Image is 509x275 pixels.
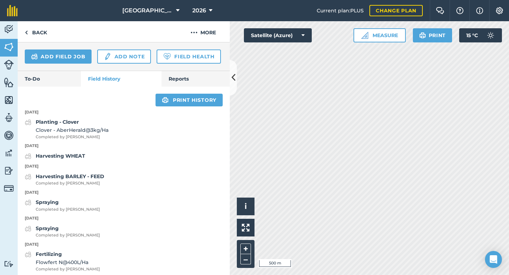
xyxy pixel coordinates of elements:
img: svg+xml;base64,PHN2ZyB4bWxucz0iaHR0cDovL3d3dy53My5vcmcvMjAwMC9zdmciIHdpZHRoPSIxOSIgaGVpZ2h0PSIyNC... [419,31,426,40]
img: fieldmargin Logo [7,5,18,16]
p: [DATE] [18,163,230,170]
p: [DATE] [18,215,230,222]
span: Completed by [PERSON_NAME] [36,232,100,239]
a: Field History [81,71,161,87]
span: Current plan : PLUS [317,7,364,14]
a: FertilizingFlowfert N@400L/HaCompleted by [PERSON_NAME] [25,250,100,272]
img: svg+xml;base64,PD94bWwgdmVyc2lvbj0iMS4wIiBlbmNvZGluZz0idXRmLTgiPz4KPCEtLSBHZW5lcmF0b3I6IEFkb2JlIE... [4,165,14,176]
img: svg+xml;base64,PD94bWwgdmVyc2lvbj0iMS4wIiBlbmNvZGluZz0idXRmLTgiPz4KPCEtLSBHZW5lcmF0b3I6IEFkb2JlIE... [31,52,38,61]
img: svg+xml;base64,PHN2ZyB4bWxucz0iaHR0cDovL3d3dy53My5vcmcvMjAwMC9zdmciIHdpZHRoPSI5IiBoZWlnaHQ9IjI0Ii... [25,28,28,37]
button: Satellite (Azure) [244,28,312,42]
img: svg+xml;base64,PD94bWwgdmVyc2lvbj0iMS4wIiBlbmNvZGluZz0idXRmLTgiPz4KPCEtLSBHZW5lcmF0b3I6IEFkb2JlIE... [4,261,14,267]
a: Add note [97,49,151,64]
a: Print history [156,94,223,106]
a: Harvesting WHEAT [25,152,85,160]
img: Four arrows, one pointing top left, one top right, one bottom right and the last bottom left [242,224,250,232]
p: [DATE] [18,241,230,248]
a: To-Do [18,71,81,87]
button: Print [413,28,452,42]
img: svg+xml;base64,PD94bWwgdmVyc2lvbj0iMS4wIiBlbmNvZGluZz0idXRmLTgiPz4KPCEtLSBHZW5lcmF0b3I6IEFkb2JlIE... [4,112,14,123]
img: svg+xml;base64,PD94bWwgdmVyc2lvbj0iMS4wIiBlbmNvZGluZz0idXRmLTgiPz4KPCEtLSBHZW5lcmF0b3I6IEFkb2JlIE... [4,183,14,193]
span: 2026 [192,6,206,15]
button: Measure [353,28,406,42]
button: More [177,21,230,42]
img: svg+xml;base64,PD94bWwgdmVyc2lvbj0iMS4wIiBlbmNvZGluZz0idXRmLTgiPz4KPCEtLSBHZW5lcmF0b3I6IEFkb2JlIE... [25,118,31,127]
span: Flowfert N @ 400 L / Ha [36,258,100,266]
button: i [237,198,255,215]
img: svg+xml;base64,PD94bWwgdmVyc2lvbj0iMS4wIiBlbmNvZGluZz0idXRmLTgiPz4KPCEtLSBHZW5lcmF0b3I6IEFkb2JlIE... [25,250,31,259]
a: SprayingCompleted by [PERSON_NAME] [25,224,100,239]
a: Field Health [157,49,221,64]
strong: Fertilizing [36,251,62,257]
img: svg+xml;base64,PHN2ZyB4bWxucz0iaHR0cDovL3d3dy53My5vcmcvMjAwMC9zdmciIHdpZHRoPSI1NiIgaGVpZ2h0PSI2MC... [4,77,14,88]
img: svg+xml;base64,PHN2ZyB4bWxucz0iaHR0cDovL3d3dy53My5vcmcvMjAwMC9zdmciIHdpZHRoPSI1NiIgaGVpZ2h0PSI2MC... [4,95,14,105]
span: [GEOGRAPHIC_DATA] [122,6,173,15]
a: Harvesting BARLEY - FEEDCompleted by [PERSON_NAME] [25,172,104,187]
img: A cog icon [495,7,504,14]
strong: Harvesting BARLEY - FEED [36,173,104,180]
button: + [240,244,251,254]
a: Reports [162,71,230,87]
p: [DATE] [18,189,230,196]
img: svg+xml;base64,PD94bWwgdmVyc2lvbj0iMS4wIiBlbmNvZGluZz0idXRmLTgiPz4KPCEtLSBHZW5lcmF0b3I6IEFkb2JlIE... [4,148,14,158]
a: Change plan [369,5,423,16]
img: svg+xml;base64,PD94bWwgdmVyc2lvbj0iMS4wIiBlbmNvZGluZz0idXRmLTgiPz4KPCEtLSBHZW5lcmF0b3I6IEFkb2JlIE... [4,24,14,35]
img: svg+xml;base64,PD94bWwgdmVyc2lvbj0iMS4wIiBlbmNvZGluZz0idXRmLTgiPz4KPCEtLSBHZW5lcmF0b3I6IEFkb2JlIE... [4,60,14,70]
strong: Harvesting WHEAT [36,153,85,159]
strong: Spraying [36,199,59,205]
img: svg+xml;base64,PHN2ZyB4bWxucz0iaHR0cDovL3d3dy53My5vcmcvMjAwMC9zdmciIHdpZHRoPSIxOSIgaGVpZ2h0PSIyNC... [162,96,169,104]
a: Back [18,21,54,42]
span: Completed by [PERSON_NAME] [36,134,109,140]
span: Completed by [PERSON_NAME] [36,266,100,273]
span: Completed by [PERSON_NAME] [36,206,100,213]
img: svg+xml;base64,PD94bWwgdmVyc2lvbj0iMS4wIiBlbmNvZGluZz0idXRmLTgiPz4KPCEtLSBHZW5lcmF0b3I6IEFkb2JlIE... [25,224,31,233]
p: [DATE] [18,143,230,149]
img: A question mark icon [456,7,464,14]
img: Ruler icon [361,32,368,39]
button: 15 °C [459,28,502,42]
strong: Spraying [36,225,59,232]
strong: Planting - Clover [36,119,79,125]
img: Two speech bubbles overlapping with the left bubble in the forefront [436,7,444,14]
span: i [245,202,247,211]
img: svg+xml;base64,PHN2ZyB4bWxucz0iaHR0cDovL3d3dy53My5vcmcvMjAwMC9zdmciIHdpZHRoPSIyMCIgaGVpZ2h0PSIyNC... [191,28,198,37]
div: Open Intercom Messenger [485,251,502,268]
img: svg+xml;base64,PD94bWwgdmVyc2lvbj0iMS4wIiBlbmNvZGluZz0idXRmLTgiPz4KPCEtLSBHZW5lcmF0b3I6IEFkb2JlIE... [4,130,14,141]
a: SprayingCompleted by [PERSON_NAME] [25,198,100,212]
img: svg+xml;base64,PD94bWwgdmVyc2lvbj0iMS4wIiBlbmNvZGluZz0idXRmLTgiPz4KPCEtLSBHZW5lcmF0b3I6IEFkb2JlIE... [25,198,31,207]
img: svg+xml;base64,PHN2ZyB4bWxucz0iaHR0cDovL3d3dy53My5vcmcvMjAwMC9zdmciIHdpZHRoPSIxNyIgaGVpZ2h0PSIxNy... [476,6,483,15]
button: – [240,254,251,264]
span: 15 ° C [466,28,478,42]
span: Completed by [PERSON_NAME] [36,180,104,187]
p: [DATE] [18,109,230,116]
span: Clover - AberHerald @ 3 kg / Ha [36,126,109,134]
img: svg+xml;base64,PD94bWwgdmVyc2lvbj0iMS4wIiBlbmNvZGluZz0idXRmLTgiPz4KPCEtLSBHZW5lcmF0b3I6IEFkb2JlIE... [25,152,31,160]
img: svg+xml;base64,PD94bWwgdmVyc2lvbj0iMS4wIiBlbmNvZGluZz0idXRmLTgiPz4KPCEtLSBHZW5lcmF0b3I6IEFkb2JlIE... [104,52,111,61]
img: svg+xml;base64,PD94bWwgdmVyc2lvbj0iMS4wIiBlbmNvZGluZz0idXRmLTgiPz4KPCEtLSBHZW5lcmF0b3I6IEFkb2JlIE... [25,172,31,181]
img: svg+xml;base64,PD94bWwgdmVyc2lvbj0iMS4wIiBlbmNvZGluZz0idXRmLTgiPz4KPCEtLSBHZW5lcmF0b3I6IEFkb2JlIE... [484,28,498,42]
a: Add field job [25,49,92,64]
a: Planting - CloverClover - AberHerald@3kg/HaCompleted by [PERSON_NAME] [25,118,109,140]
img: svg+xml;base64,PHN2ZyB4bWxucz0iaHR0cDovL3d3dy53My5vcmcvMjAwMC9zdmciIHdpZHRoPSI1NiIgaGVpZ2h0PSI2MC... [4,42,14,52]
